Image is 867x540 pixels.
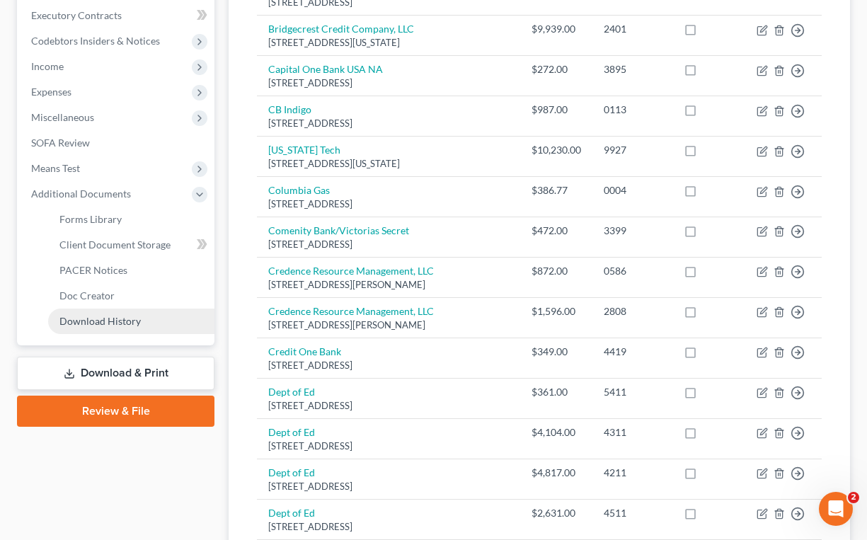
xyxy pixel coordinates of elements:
div: [STREET_ADDRESS] [268,238,508,251]
div: 2808 [604,304,661,318]
div: $386.77 [532,183,581,197]
div: 0113 [604,103,661,117]
span: Additional Documents [31,188,131,200]
iframe: Intercom live chat [819,492,853,526]
div: [STREET_ADDRESS] [268,480,508,493]
div: [STREET_ADDRESS][US_STATE] [268,157,508,171]
a: Bridgecrest Credit Company, LLC [268,23,414,35]
a: Doc Creator [48,283,214,309]
div: $9,939.00 [532,22,581,36]
div: 0004 [604,183,661,197]
div: $472.00 [532,224,581,238]
a: Dept of Ed [268,426,315,438]
div: [STREET_ADDRESS] [268,520,508,534]
div: 4311 [604,425,661,440]
div: [STREET_ADDRESS][PERSON_NAME] [268,278,508,292]
a: Dept of Ed [268,386,315,398]
span: Executory Contracts [31,9,122,21]
div: 9927 [604,143,661,157]
a: Credence Resource Management, LLC [268,265,434,277]
a: Credence Resource Management, LLC [268,305,434,317]
span: Income [31,60,64,72]
div: $1,596.00 [532,304,581,318]
a: Dept of Ed [268,466,315,478]
div: 3399 [604,224,661,238]
span: Client Document Storage [59,239,171,251]
div: 4511 [604,506,661,520]
div: 4211 [604,466,661,480]
div: [STREET_ADDRESS] [268,440,508,453]
span: Forms Library [59,213,122,225]
a: Comenity Bank/Victorias Secret [268,224,409,236]
div: [STREET_ADDRESS] [268,399,508,413]
div: $872.00 [532,264,581,278]
a: Capital One Bank USA NA [268,63,383,75]
div: $987.00 [532,103,581,117]
a: Forms Library [48,207,214,232]
a: Download & Print [17,357,214,390]
span: Miscellaneous [31,111,94,123]
span: PACER Notices [59,264,127,276]
a: Dept of Ed [268,507,315,519]
div: $10,230.00 [532,143,581,157]
div: $349.00 [532,345,581,359]
div: [STREET_ADDRESS][PERSON_NAME] [268,318,508,332]
div: $4,104.00 [532,425,581,440]
a: [US_STATE] Tech [268,144,340,156]
div: $272.00 [532,62,581,76]
a: Credit One Bank [268,345,341,357]
div: 0586 [604,264,661,278]
div: 3895 [604,62,661,76]
a: Download History [48,309,214,334]
span: Codebtors Insiders & Notices [31,35,160,47]
a: Executory Contracts [20,3,214,28]
span: Download History [59,315,141,327]
a: Review & File [17,396,214,427]
a: CB Indigo [268,103,311,115]
a: Columbia Gas [268,184,330,196]
div: [STREET_ADDRESS] [268,359,508,372]
span: Expenses [31,86,71,98]
a: PACER Notices [48,258,214,283]
span: Means Test [31,162,80,174]
a: Client Document Storage [48,232,214,258]
div: [STREET_ADDRESS] [268,117,508,130]
div: 5411 [604,385,661,399]
a: SOFA Review [20,130,214,156]
div: 2401 [604,22,661,36]
div: 4419 [604,345,661,359]
div: [STREET_ADDRESS][US_STATE] [268,36,508,50]
div: $4,817.00 [532,466,581,480]
div: $2,631.00 [532,506,581,520]
div: [STREET_ADDRESS] [268,197,508,211]
div: [STREET_ADDRESS] [268,76,508,90]
span: 2 [848,492,859,503]
span: SOFA Review [31,137,90,149]
div: $361.00 [532,385,581,399]
span: Doc Creator [59,289,115,301]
